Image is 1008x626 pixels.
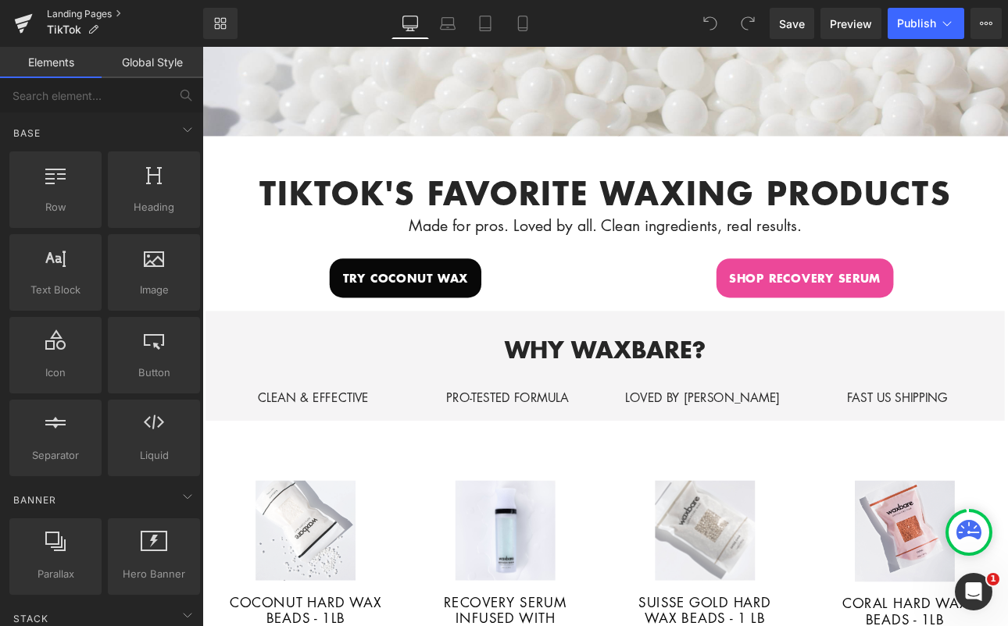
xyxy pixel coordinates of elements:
[47,23,81,36] span: TikTok
[695,8,726,39] button: Undo
[14,365,97,381] span: Icon
[355,335,591,374] strong: WHY WAXBARE?
[391,8,429,39] a: Desktop
[149,248,328,294] a: Try coconut wax
[165,260,313,283] span: Try coconut wax
[830,16,872,32] span: Preview
[603,248,812,294] a: shop recovery serum
[970,8,1002,39] button: More
[102,47,203,78] a: Global Style
[820,8,881,39] a: Preview
[779,16,805,32] span: Save
[113,282,195,298] span: Image
[297,509,414,626] img: Recovery Serum infused with Hydrating Oil
[504,8,542,39] a: Mobile
[113,365,195,381] span: Button
[27,400,233,423] p: CLEAN & EFFECTIVE
[203,8,238,39] a: New Library
[14,566,97,582] span: Parallax
[14,282,97,298] span: Text Block
[256,400,462,423] p: PRO-TESTED FORMULA
[466,8,504,39] a: Tablet
[619,260,796,283] span: shop recovery serum
[113,566,195,582] span: Hero Banner
[429,8,466,39] a: Laptop
[12,611,50,626] span: Stack
[14,447,97,464] span: Separator
[897,17,936,30] span: Publish
[955,573,992,610] iframe: Intercom live chat
[12,126,42,140] span: Base
[484,400,690,423] p: LOVED BY [PERSON_NAME]
[987,573,999,585] span: 1
[12,493,58,507] span: Banner
[888,8,964,39] button: Publish
[14,199,97,215] span: Row
[113,447,195,464] span: Liquid
[47,8,203,20] a: Landing Pages
[113,199,195,215] span: Heading
[732,8,763,39] button: Redo
[713,400,919,423] p: FAST US SHIPPING
[531,509,649,626] img: Suisse Gold Hard Wax Beads - 1 lb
